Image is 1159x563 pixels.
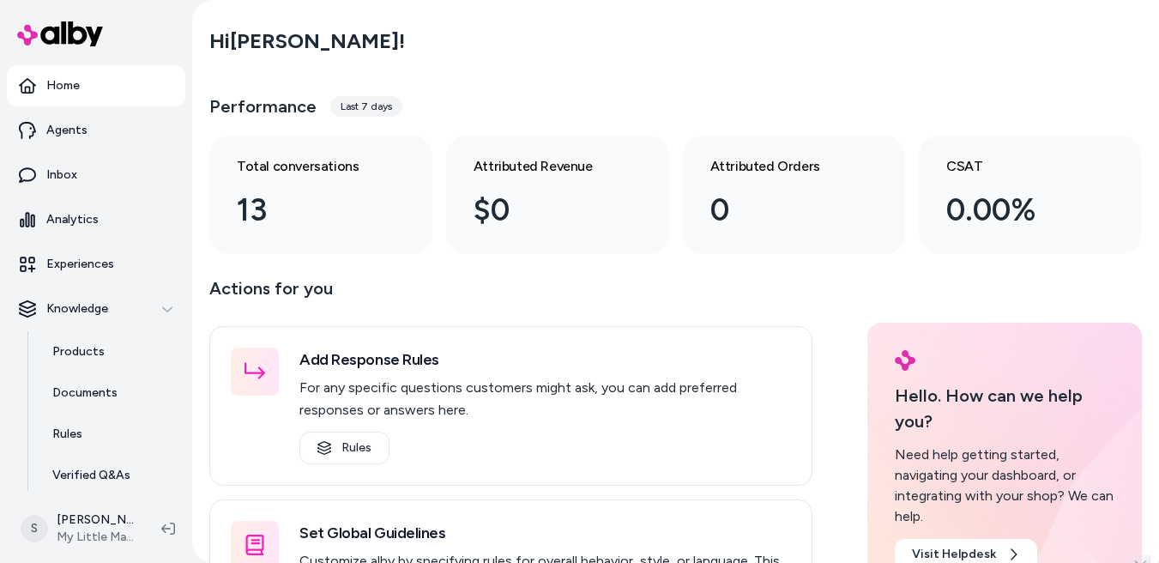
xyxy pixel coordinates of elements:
[7,244,185,285] a: Experiences
[710,156,851,177] h3: Attributed Orders
[10,501,148,556] button: S[PERSON_NAME]My Little Magic Shop
[57,529,134,546] span: My Little Magic Shop
[209,94,317,118] h3: Performance
[330,96,402,117] div: Last 7 days
[7,288,185,330] button: Knowledge
[895,350,915,371] img: alby Logo
[446,136,669,254] a: Attributed Revenue $0
[7,199,185,240] a: Analytics
[35,372,185,414] a: Documents
[237,187,377,233] div: 13
[21,515,48,542] span: S
[895,383,1114,434] p: Hello. How can we help you?
[17,21,103,46] img: alby Logo
[919,136,1142,254] a: CSAT 0.00%
[46,77,80,94] p: Home
[209,136,432,254] a: Total conversations 13
[474,156,614,177] h3: Attributed Revenue
[299,432,389,464] a: Rules
[299,377,791,421] p: For any specific questions customers might ask, you can add preferred responses or answers here.
[52,384,118,402] p: Documents
[237,156,377,177] h3: Total conversations
[209,28,405,54] h2: Hi [PERSON_NAME] !
[946,187,1087,233] div: 0.00%
[474,187,614,233] div: $0
[35,331,185,372] a: Products
[299,521,791,545] h3: Set Global Guidelines
[7,65,185,106] a: Home
[46,256,114,273] p: Experiences
[35,455,185,496] a: Verified Q&As
[7,154,185,196] a: Inbox
[46,300,108,318] p: Knowledge
[46,122,88,139] p: Agents
[895,445,1114,527] div: Need help getting started, navigating your dashboard, or integrating with your shop? We can help.
[52,426,82,443] p: Rules
[7,110,185,151] a: Agents
[57,512,134,529] p: [PERSON_NAME]
[46,166,77,184] p: Inbox
[946,156,1087,177] h3: CSAT
[46,211,99,228] p: Analytics
[52,343,105,360] p: Products
[209,275,812,316] p: Actions for you
[52,467,130,484] p: Verified Q&As
[299,348,791,372] h3: Add Response Rules
[683,136,906,254] a: Attributed Orders 0
[35,414,185,455] a: Rules
[710,187,851,233] div: 0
